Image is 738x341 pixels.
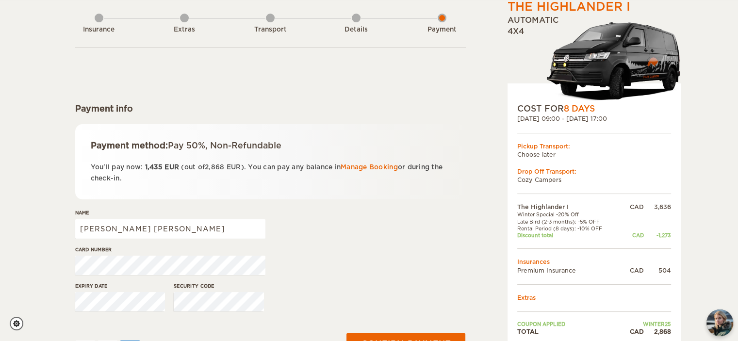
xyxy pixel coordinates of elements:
div: Insurance [72,25,126,34]
div: 2,868 [644,327,671,336]
td: TOTAL [517,327,621,336]
label: Name [75,209,265,216]
span: EUR [227,163,241,171]
td: Cozy Campers [517,176,671,184]
td: Premium Insurance [517,266,621,275]
div: [DATE] 09:00 - [DATE] 17:00 [517,114,671,123]
div: Automatic 4x4 [508,15,681,103]
div: Pickup Transport: [517,142,671,150]
span: 8 Days [564,104,595,114]
div: Details [329,25,383,34]
div: CAD [621,266,644,275]
label: Security code [174,282,264,290]
label: Card number [75,246,265,253]
span: 1,435 [145,163,163,171]
a: Cookie settings [10,317,30,330]
div: Drop Off Transport: [517,167,671,176]
td: Rental Period (8 days): -10% OFF [517,225,621,232]
span: Pay 50%, Non-Refundable [168,141,281,150]
button: chat-button [706,309,733,336]
div: CAD [621,203,644,211]
img: Freyja at Cozy Campers [706,309,733,336]
td: Extras [517,293,671,302]
td: The Highlander I [517,203,621,211]
div: -1,273 [644,232,671,239]
label: Expiry date [75,282,165,290]
div: COST FOR [517,103,671,114]
td: WINTER25 [621,321,671,327]
td: Winter Special -20% Off [517,211,621,218]
div: Extras [158,25,211,34]
div: 504 [644,266,671,275]
div: Transport [244,25,297,34]
div: CAD [621,232,644,239]
td: Insurances [517,258,671,266]
p: You'll pay now: (out of ). You can pay any balance in or during the check-in. [91,162,450,184]
div: Payment [415,25,469,34]
span: 2,868 [205,163,224,171]
div: Payment info [75,103,466,114]
td: Choose later [517,150,671,159]
td: Late Bird (2-3 months): -5% OFF [517,218,621,225]
td: Discount total [517,232,621,239]
span: EUR [164,163,179,171]
div: CAD [621,327,644,336]
img: stor-stuttur-old-new-5.png [546,18,681,103]
div: Payment method: [91,140,450,151]
td: Coupon applied [517,321,621,327]
a: Manage Booking [341,163,398,171]
div: 3,636 [644,203,671,211]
